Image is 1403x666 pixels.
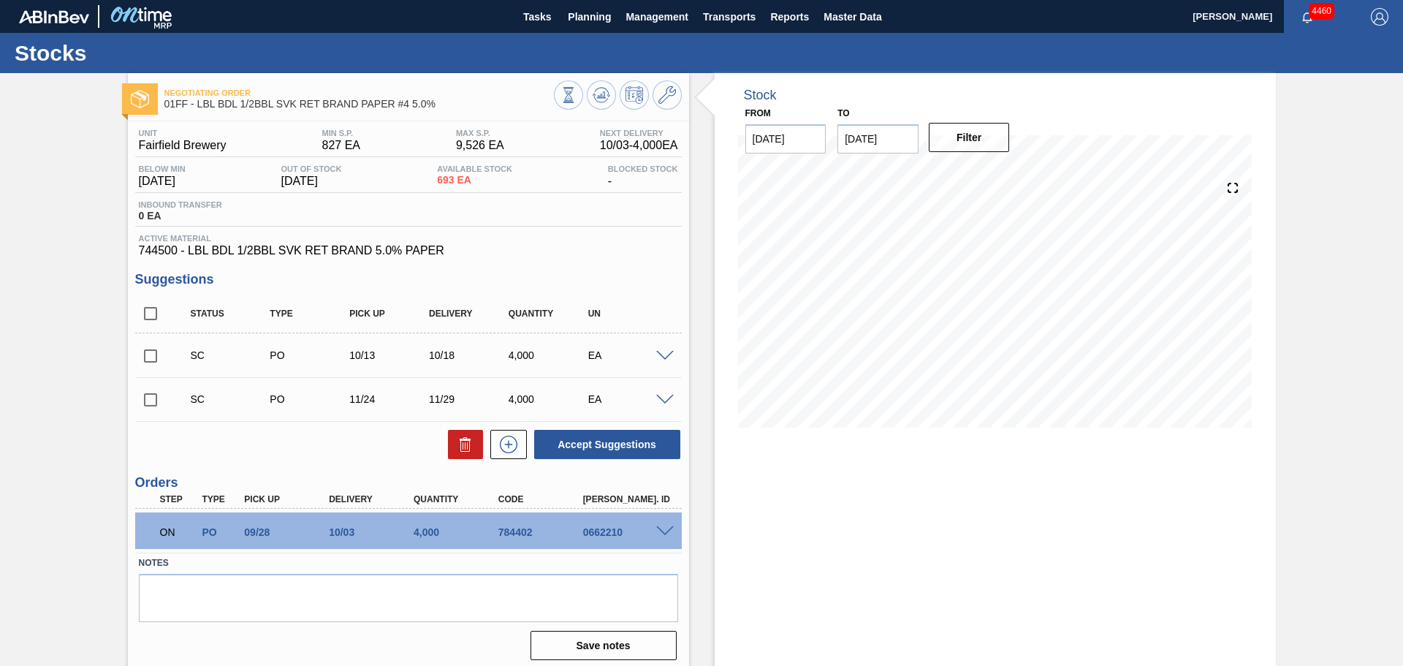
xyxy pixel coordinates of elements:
input: mm/dd/yyyy [837,124,919,154]
span: 0 EA [139,211,222,222]
span: Out Of Stock [281,164,342,173]
div: New suggestion [483,430,527,459]
span: [DATE] [281,175,342,188]
span: Inbound Transfer [139,200,222,209]
div: Delivery [325,494,420,504]
span: Available Stock [437,164,512,173]
span: Negotiating Order [164,88,554,97]
h3: Orders [135,475,682,491]
button: Save notes [531,631,677,660]
span: Reports [770,8,809,26]
div: EA [585,393,673,405]
span: Below Min [139,164,186,173]
button: Schedule Inventory [620,80,649,110]
div: Suggestion Created [187,393,275,405]
div: Delete Suggestions [441,430,483,459]
span: 01FF - LBL BDL 1/2BBL SVK RET BRAND PAPER #4 5.0% [164,99,554,110]
div: 0662210 [579,526,674,538]
div: Accept Suggestions [527,428,682,461]
label: Notes [139,553,678,574]
span: Next Delivery [600,129,678,137]
img: Logout [1371,8,1388,26]
div: Stock [744,88,777,103]
span: Active Material [139,234,678,243]
button: Update Chart [587,80,616,110]
button: Filter [929,123,1010,152]
div: Step [156,494,200,504]
div: Status [187,309,275,319]
span: 10/03 - 4,000 EA [600,139,678,152]
span: Unit [139,129,227,137]
div: Quantity [505,309,593,319]
div: Quantity [410,494,505,504]
span: 827 EA [322,139,360,152]
span: Blocked Stock [608,164,678,173]
img: TNhmsLtSVTkK8tSr43FrP2fwEKptu5GPRR3wAAAABJRU5ErkJggg== [19,10,89,23]
input: mm/dd/yyyy [745,124,826,154]
span: Tasks [521,8,553,26]
div: 4,000 [505,349,593,361]
div: 10/13/2025 [346,349,434,361]
h1: Stocks [15,45,274,61]
span: Transports [703,8,756,26]
button: Stocks Overview [554,80,583,110]
div: EA [585,349,673,361]
button: Accept Suggestions [534,430,680,459]
h3: Suggestions [135,272,682,287]
span: MIN S.P. [322,129,360,137]
label: From [745,108,771,118]
div: 4,000 [410,526,505,538]
div: [PERSON_NAME]. ID [579,494,674,504]
span: 9,526 EA [456,139,504,152]
div: Delivery [425,309,514,319]
div: Purchase order [198,526,242,538]
div: Pick up [346,309,434,319]
span: Fairfield Brewery [139,139,227,152]
div: Purchase order [266,349,354,361]
div: 10/18/2025 [425,349,514,361]
span: 693 EA [437,175,512,186]
div: Type [266,309,354,319]
div: - [604,164,682,188]
span: [DATE] [139,175,186,188]
button: Go to Master Data / General [653,80,682,110]
div: 784402 [495,526,590,538]
div: 11/24/2025 [346,393,434,405]
div: 10/03/2025 [325,526,420,538]
span: Management [626,8,688,26]
div: UN [585,309,673,319]
div: Pick up [240,494,335,504]
div: 11/29/2025 [425,393,514,405]
div: 4,000 [505,393,593,405]
span: 744500 - LBL BDL 1/2BBL SVK RET BRAND 5.0% PAPER [139,244,678,257]
span: Master Data [824,8,881,26]
span: MAX S.P. [456,129,504,137]
span: Planning [568,8,611,26]
div: 09/28/2025 [240,526,335,538]
div: Suggestion Created [187,349,275,361]
label: to [837,108,849,118]
p: ON [160,526,197,538]
div: Code [495,494,590,504]
span: 4460 [1309,3,1334,19]
div: Purchase order [266,393,354,405]
button: Notifications [1284,7,1331,27]
img: Ícone [131,90,149,108]
div: Type [198,494,242,504]
div: Negotiating Order [156,516,200,548]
